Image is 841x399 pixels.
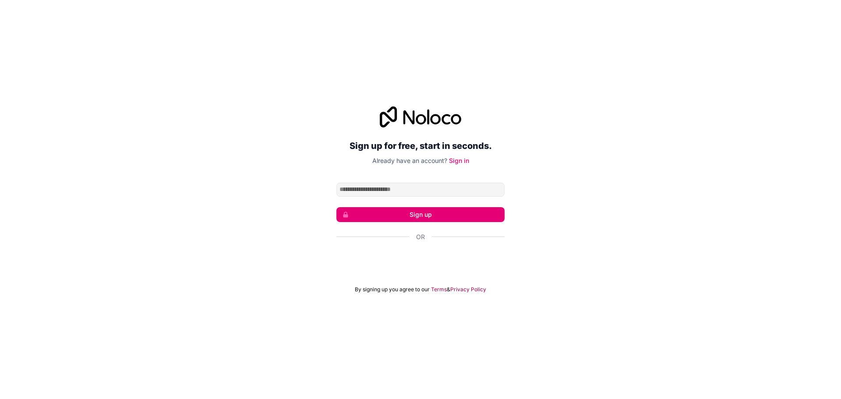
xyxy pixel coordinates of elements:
a: Terms [431,286,447,293]
a: Sign in [449,157,469,164]
h2: Sign up for free, start in seconds. [336,138,505,154]
span: By signing up you agree to our [355,286,430,293]
a: Privacy Policy [450,286,486,293]
button: Sign up [336,207,505,222]
span: Already have an account? [372,157,447,164]
span: & [447,286,450,293]
input: Email address [336,183,505,197]
span: Or [416,233,425,241]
